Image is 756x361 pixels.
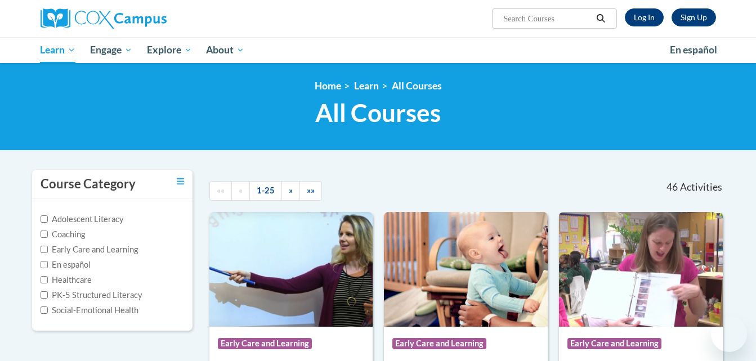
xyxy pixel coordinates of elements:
img: Course Logo [559,212,723,327]
a: Begining [209,181,232,201]
span: Engage [90,43,132,57]
a: Log In [625,8,664,26]
label: Social-Emotional Health [41,304,138,317]
a: Previous [231,181,250,201]
a: End [299,181,322,201]
span: »» [307,186,315,195]
label: Early Care and Learning [41,243,138,256]
a: Learn [354,80,379,92]
input: Search Courses [502,12,592,25]
label: Adolescent Literacy [41,213,124,225]
input: Checkbox for Options [41,306,48,314]
a: Explore [140,37,199,63]
span: Early Care and Learning [567,338,661,349]
span: » [289,186,293,195]
a: All Courses [392,80,442,92]
span: 46 [666,181,678,193]
iframe: Button to launch messaging window [711,316,747,352]
h3: Course Category [41,175,136,193]
span: Activities [680,181,722,193]
span: All Courses [315,98,441,128]
input: Checkbox for Options [41,246,48,253]
a: Cox Campus [41,8,254,29]
span: Early Care and Learning [218,338,312,349]
label: En español [41,259,91,271]
a: 1-25 [249,181,282,201]
input: Checkbox for Options [41,261,48,268]
img: Course Logo [209,212,373,327]
input: Checkbox for Options [41,231,48,238]
span: Explore [147,43,192,57]
label: Healthcare [41,274,92,286]
a: Engage [83,37,140,63]
span: En español [670,44,717,56]
div: Main menu [24,37,733,63]
img: Course Logo [384,212,548,327]
input: Checkbox for Options [41,215,48,223]
span: About [206,43,244,57]
img: Cox Campus [41,8,167,29]
a: Toggle collapse [177,175,184,188]
a: Next [281,181,300,201]
input: Checkbox for Options [41,291,48,299]
button: Search [592,12,609,25]
a: Home [315,80,341,92]
span: Early Care and Learning [392,338,486,349]
a: En español [663,38,724,62]
span: « [239,186,243,195]
label: Coaching [41,228,85,241]
span: «« [217,186,225,195]
a: About [199,37,252,63]
input: Checkbox for Options [41,276,48,283]
span: Learn [40,43,75,57]
label: PK-5 Structured Literacy [41,289,142,301]
a: Register [672,8,716,26]
a: Learn [33,37,83,63]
